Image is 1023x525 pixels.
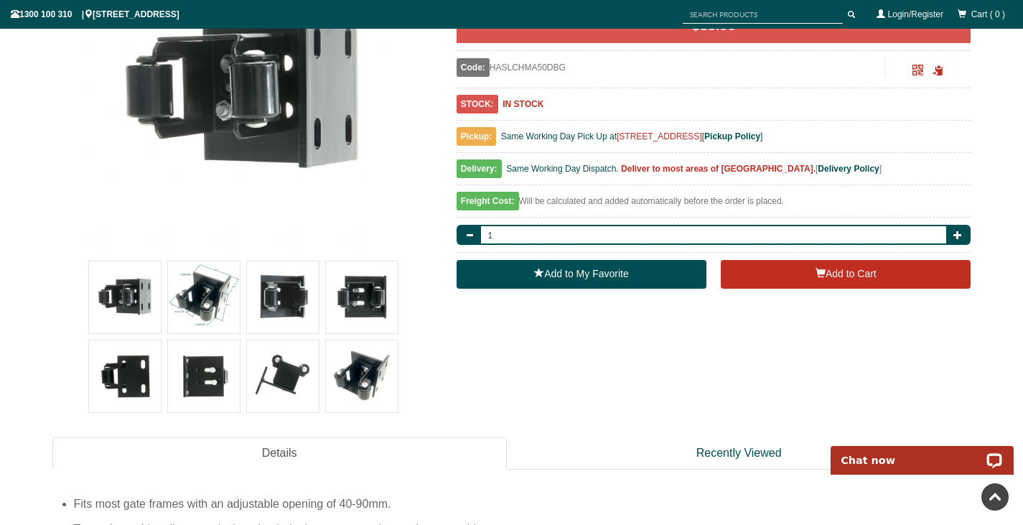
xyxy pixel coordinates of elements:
a: Pickup Policy [704,131,760,141]
span: STOCK: [457,95,498,113]
a: Details [52,437,507,470]
a: Add to My Favorite [457,260,706,289]
a: Click to enlarge and scan to share. [912,67,923,77]
div: HASLCHMA50DBG [457,58,885,77]
iframe: LiveChat chat widget [821,429,1023,475]
span: Click to copy the URL [933,65,943,76]
span: Code: [457,58,490,77]
b: Deliver to most areas of [GEOGRAPHIC_DATA]. [621,164,816,174]
span: Pickup: [457,127,496,146]
img: Adjustable Sliding Gate Catcher Closing End Holder with Side Mounting Bracket and Guiding Roller ... [168,340,240,412]
span: Delivery: [457,159,502,178]
a: [STREET_ADDRESS] [617,131,702,141]
img: Adjustable Sliding Gate Catcher Closing End Holder with Side Mounting Bracket and Guiding Roller ... [89,261,161,333]
a: Delivery Policy [818,164,879,174]
input: SEARCH PRODUCTS [683,6,843,24]
a: Recently Viewed [507,437,971,470]
img: Adjustable Sliding Gate Catcher Closing End Holder with Side Mounting Bracket and Guiding Roller ... [168,261,240,333]
img: Adjustable Sliding Gate Catcher Closing End Holder with Side Mounting Bracket and Guiding Roller ... [89,340,161,412]
a: Login/Register [888,9,943,19]
span: Cart ( 0 ) [971,9,1005,19]
li: Fits most gate frames with an adjustable opening of 40-90mm. [74,491,971,516]
img: Adjustable Sliding Gate Catcher Closing End Holder with Side Mounting Bracket and Guiding Roller ... [247,261,319,333]
span: Same Working Day Pick Up at [ ] [501,131,763,141]
b: IN STOCK [503,99,543,109]
div: Will be calculated and added automatically before the order is placed. [457,192,971,218]
img: Adjustable Sliding Gate Catcher Closing End Holder with Side Mounting Bracket and Guiding Roller ... [326,261,398,333]
div: [ ] [457,160,971,185]
button: Add to Cart [721,260,971,289]
img: Adjustable Sliding Gate Catcher Closing End Holder with Side Mounting Bracket and Guiding Roller ... [326,340,398,412]
span: Freight Cost: [457,192,519,210]
span: 1300 100 310 | [STREET_ADDRESS] [11,9,179,19]
img: Adjustable Sliding Gate Catcher Closing End Holder with Side Mounting Bracket and Guiding Roller ... [247,340,319,412]
span: Same Working Day Dispatch. [506,164,619,174]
